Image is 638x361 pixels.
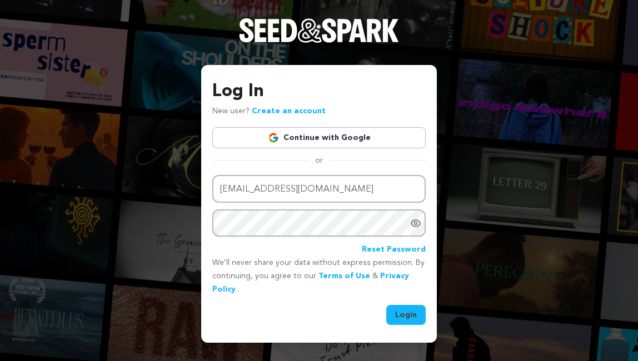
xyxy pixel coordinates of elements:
[386,305,426,325] button: Login
[212,175,426,203] input: Email address
[308,155,330,166] span: or
[268,132,279,143] img: Google logo
[212,78,426,105] h3: Log In
[252,107,326,115] a: Create an account
[212,257,426,296] p: We’ll never share your data without express permission. By continuing, you agree to our & .
[362,243,426,257] a: Reset Password
[212,105,326,118] p: New user?
[212,127,426,148] a: Continue with Google
[318,272,370,280] a: Terms of Use
[212,272,409,293] a: Privacy Policy
[239,18,399,43] img: Seed&Spark Logo
[239,18,399,65] a: Seed&Spark Homepage
[410,218,421,229] a: Show password as plain text. Warning: this will display your password on the screen.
